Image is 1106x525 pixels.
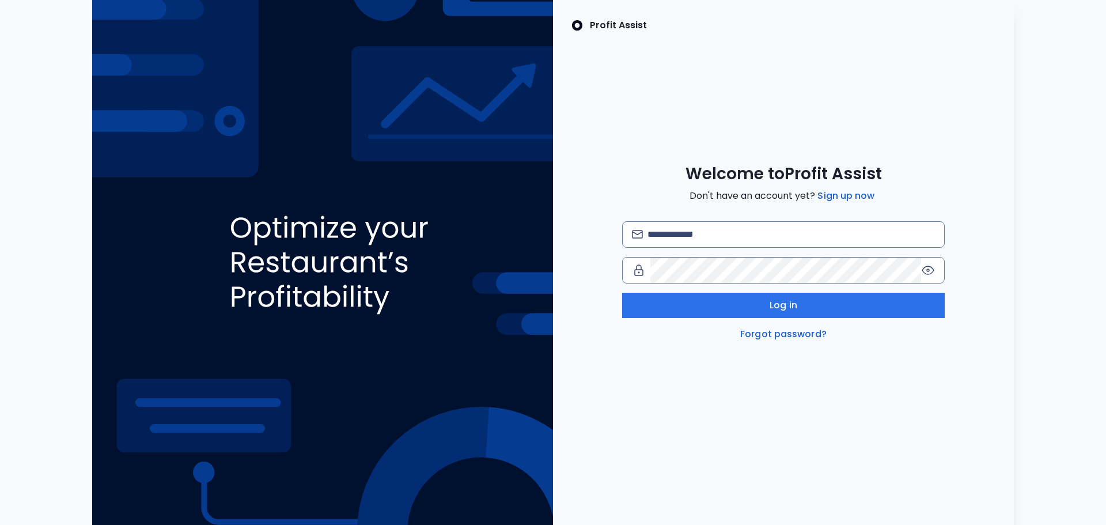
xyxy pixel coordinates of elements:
[738,327,829,341] a: Forgot password?
[690,189,877,203] span: Don't have an account yet?
[590,18,647,32] p: Profit Assist
[622,293,945,318] button: Log in
[770,299,797,312] span: Log in
[685,164,882,184] span: Welcome to Profit Assist
[815,189,877,203] a: Sign up now
[632,230,643,239] img: email
[571,18,583,32] img: SpotOn Logo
